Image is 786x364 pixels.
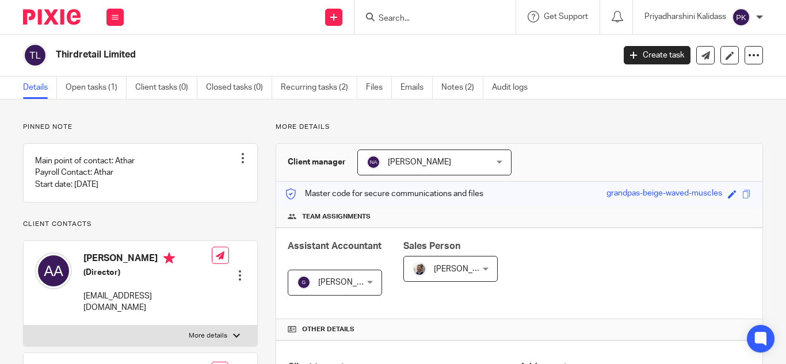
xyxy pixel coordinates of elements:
[288,156,346,168] h3: Client manager
[163,252,175,264] i: Primary
[23,220,258,229] p: Client contacts
[732,8,750,26] img: svg%3E
[441,76,483,99] a: Notes (2)
[35,252,72,289] img: svg%3E
[624,46,690,64] a: Create task
[403,242,460,251] span: Sales Person
[66,76,127,99] a: Open tasks (1)
[377,14,481,24] input: Search
[276,122,763,132] p: More details
[83,252,212,267] h4: [PERSON_NAME]
[434,265,497,273] span: [PERSON_NAME]
[135,76,197,99] a: Client tasks (0)
[302,325,354,334] span: Other details
[644,11,726,22] p: Priyadharshini Kalidass
[23,9,81,25] img: Pixie
[281,76,357,99] a: Recurring tasks (2)
[367,155,380,169] img: svg%3E
[189,331,227,340] p: More details
[318,278,381,286] span: [PERSON_NAME]
[302,212,371,221] span: Team assignments
[606,187,722,201] div: grandpas-beige-waved-muscles
[83,267,212,278] h5: (Director)
[23,43,47,67] img: svg%3E
[400,76,433,99] a: Emails
[83,290,212,314] p: [EMAIL_ADDRESS][DOMAIN_NAME]
[388,158,451,166] span: [PERSON_NAME]
[366,76,392,99] a: Files
[56,49,497,61] h2: Thirdretail Limited
[413,262,426,276] img: Matt%20Circle.png
[297,275,311,289] img: svg%3E
[288,242,381,251] span: Assistant Accountant
[23,122,258,132] p: Pinned note
[285,188,483,200] p: Master code for secure communications and files
[544,13,588,21] span: Get Support
[206,76,272,99] a: Closed tasks (0)
[492,76,536,99] a: Audit logs
[23,76,57,99] a: Details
